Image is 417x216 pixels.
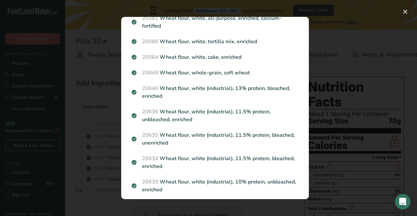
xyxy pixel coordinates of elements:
span: 20086 [142,38,158,45]
span: 20636 [142,108,158,115]
p: Wheat flour, white (industrial), 11.5% protein, bleached, enriched [132,155,298,170]
span: 20649 [142,69,158,76]
span: 20640 [142,85,158,92]
p: Wheat flour, white (industrial), 10% protein, unbleached, enriched [132,178,298,194]
p: Wheat flour, white, cake, enriched [132,53,298,61]
span: 20381 [142,15,158,22]
p: Wheat flour, white (industrial), 11.5% protein, unbleached, enriched [132,108,298,123]
span: 20635 [142,132,158,139]
span: 20084 [142,54,158,61]
span: 20634 [142,155,158,162]
span: 20630 [142,178,158,185]
p: Wheat flour, white, tortilla mix, enriched [132,38,298,45]
p: Wheat flour, white, all-purpose, enriched, calcium-fortified [132,14,298,30]
p: Wheat flour, white (industrial), 11.5% protein, bleached, unenriched [132,131,298,147]
div: Open Intercom Messenger [395,194,410,210]
p: Wheat flour, whole-grain, soft wheat [132,69,298,77]
p: Wheat flour, white (industrial), 13% protein, bleached, enriched [132,84,298,100]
